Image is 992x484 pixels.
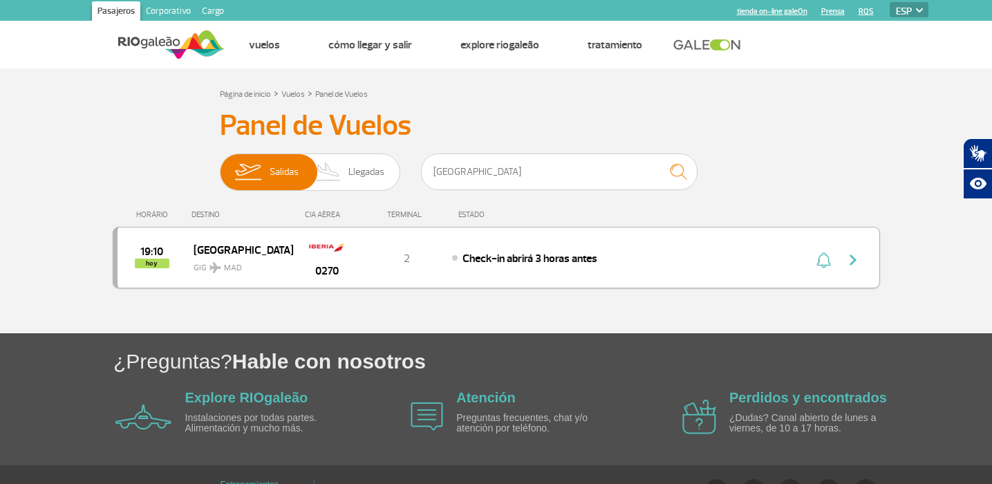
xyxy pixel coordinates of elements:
div: Plugin de acessibilidade da Hand Talk. [963,138,992,199]
h1: ¿Preguntas? [113,347,992,375]
a: Corporativo [140,1,196,24]
a: Cargo [196,1,230,24]
span: Hable con nosotros [232,350,426,373]
span: Check-in abrirá 3 horas antes [462,252,597,266]
div: HORÁRIO [117,210,192,219]
a: > [308,85,312,101]
a: Cómo llegar y salir [328,38,412,52]
a: Página de inicio [220,89,271,100]
div: DESTINO [191,210,292,219]
img: slider-desembarque [308,154,349,190]
a: Perdidos y encontrados [729,390,887,405]
span: GIG [194,254,282,274]
div: CIA AÉREA [292,210,362,219]
img: sino-painel-voo.svg [816,252,831,268]
p: ¿Dudas? Canal abierto de lunes a viernes, de 10 a 17 horas. [729,413,888,434]
div: ESTADO [451,210,564,219]
p: Instalaciones por todas partes. Alimentación y mucho más. [185,413,344,434]
span: 0270 [315,263,339,279]
span: Salidas [270,154,299,190]
span: [GEOGRAPHIC_DATA] [194,241,282,259]
a: Explore RIOgaleão [185,390,308,405]
a: > [274,85,279,101]
p: Preguntas frecuentes, chat y/o atención por teléfono. [456,413,615,434]
a: Explore RIOgaleão [460,38,539,52]
a: Tratamiento [588,38,642,52]
img: airplane icon [115,404,171,429]
div: TERMINAL [362,210,451,219]
button: Abrir tradutor de língua de sinais. [963,138,992,169]
a: Atención [456,390,516,405]
img: destiny_airplane.svg [209,262,221,273]
img: slider-embarque [226,154,270,190]
img: airplane icon [411,402,443,431]
h3: Panel de Vuelos [220,109,773,143]
img: seta-direita-painel-voo.svg [845,252,861,268]
span: 2 [404,252,410,266]
button: Abrir recursos assistivos. [963,169,992,199]
a: tienda on-line galeOn [737,7,807,16]
a: RQS [859,7,874,16]
span: 2025-09-30 19:10:00 [140,247,163,257]
a: Prensa [821,7,845,16]
a: Pasajeros [92,1,140,24]
span: Llegadas [348,154,384,190]
input: Vuelo, ciudad o compañía aérea [421,153,698,190]
a: Vuelos [281,89,305,100]
a: Panel de Vuelos [315,89,368,100]
img: airplane icon [682,400,716,434]
span: MAD [224,262,242,274]
span: hoy [135,259,169,268]
a: Vuelos [249,38,280,52]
